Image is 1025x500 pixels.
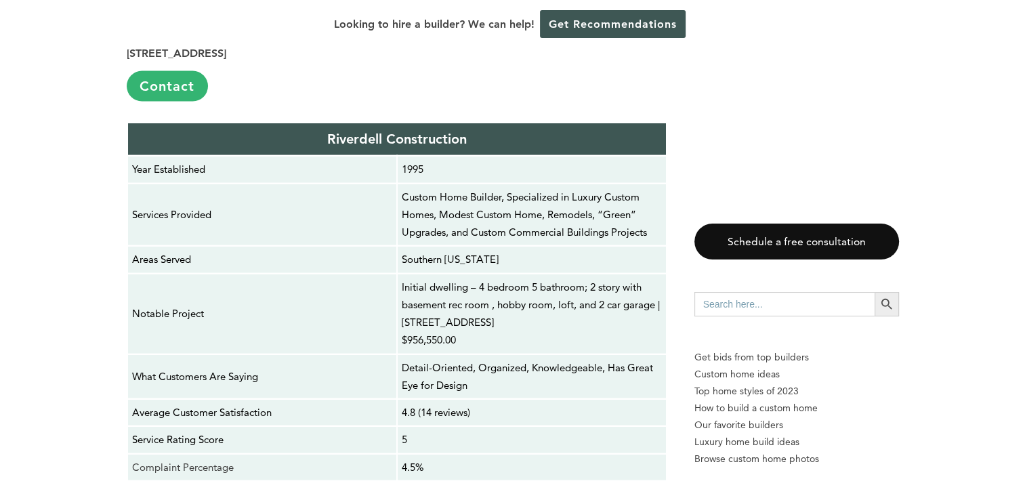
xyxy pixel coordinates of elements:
[402,431,662,449] p: 5
[132,459,392,476] p: Complaint Percentage
[327,131,467,147] strong: Riverdell Construction
[402,161,662,178] p: 1995
[132,251,392,268] p: Areas Served
[694,451,899,467] a: Browse custom home photos
[694,417,899,434] a: Our favorite builders
[132,431,392,449] p: Service Rating Score
[132,206,392,224] p: Services Provided
[694,400,899,417] a: How to build a custom home
[694,366,899,383] a: Custom home ideas
[402,359,662,395] p: Detail-Oriented, Organized, Knowledgeable, Has Great Eye for Design
[132,404,392,421] p: Average Customer Satisfaction
[694,349,899,366] p: Get bids from top builders
[694,383,899,400] a: Top home styles of 2023
[402,251,662,268] p: Southern [US_STATE]
[127,71,208,102] a: Contact
[132,161,392,178] p: Year Established
[127,47,226,60] strong: [STREET_ADDRESS]
[694,224,899,259] a: Schedule a free consultation
[402,404,662,421] p: 4.8 (14 reviews)
[402,188,662,242] p: Custom Home Builder, Specialized in Luxury Custom Homes, Modest Custom Home, Remodels, “Green” Up...
[957,432,1009,484] iframe: Drift Widget Chat Controller
[694,292,875,316] input: Search here...
[402,459,662,476] p: 4.5%
[132,368,392,386] p: What Customers Are Saying
[540,10,686,38] a: Get Recommendations
[694,434,899,451] a: Luxury home build ideas
[879,297,894,312] svg: Search
[402,278,662,350] p: Initial dwelling – 4 bedroom 5 bathroom; 2 story with basement rec room , hobby room, loft, and 2...
[132,305,392,322] p: Notable Project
